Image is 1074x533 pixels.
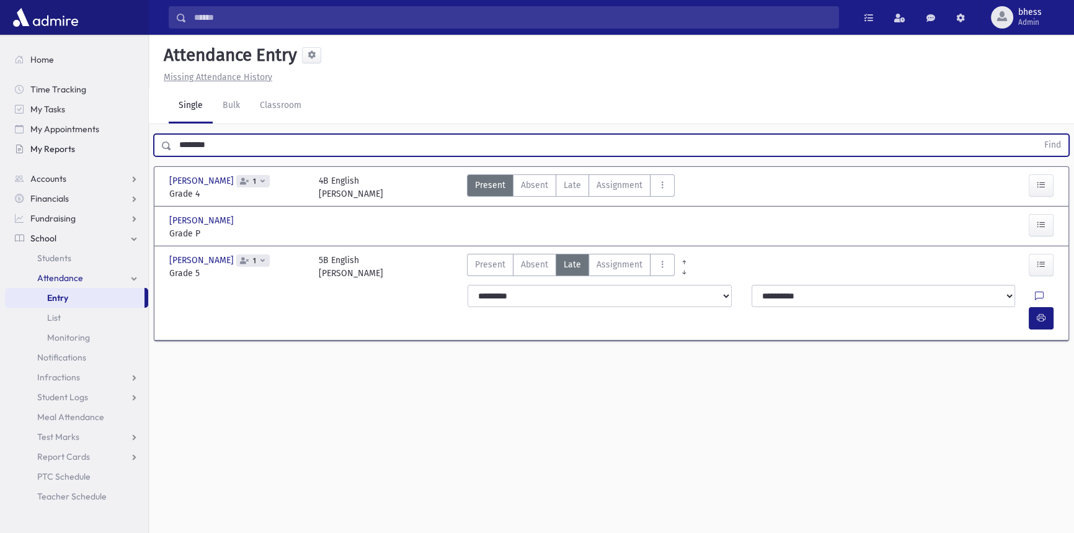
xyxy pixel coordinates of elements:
a: Home [5,50,148,69]
a: Meal Attendance [5,407,148,427]
span: Students [37,253,71,264]
a: Accounts [5,169,148,189]
u: Missing Attendance History [164,72,272,83]
span: School [30,233,56,244]
div: 5B English [PERSON_NAME] [319,254,383,280]
a: PTC Schedule [5,467,148,486]
h5: Attendance Entry [159,45,297,66]
a: Fundraising [5,208,148,228]
span: My Reports [30,143,75,155]
a: Report Cards [5,447,148,467]
button: Find [1037,135,1068,156]
a: Entry [5,288,144,308]
a: Monitoring [5,328,148,347]
span: My Tasks [30,104,65,115]
span: [PERSON_NAME] [169,214,236,227]
a: My Appointments [5,119,148,139]
span: Teacher Schedule [37,491,107,502]
span: 1 [251,177,259,186]
span: Monitoring [47,332,90,343]
span: Grade P [169,227,306,240]
a: My Reports [5,139,148,159]
a: Financials [5,189,148,208]
span: Attendance [37,272,83,284]
span: Accounts [30,173,66,184]
span: Late [564,258,581,271]
span: [PERSON_NAME] [169,174,236,187]
span: Grade 5 [169,267,306,280]
div: AttTypes [467,174,675,200]
span: Infractions [37,372,80,383]
span: 1 [251,257,259,265]
span: Present [475,179,505,192]
a: List [5,308,148,328]
span: Absent [521,258,548,271]
div: 4B English [PERSON_NAME] [319,174,383,200]
span: Fundraising [30,213,76,224]
a: Missing Attendance History [159,72,272,83]
span: Notifications [37,352,86,363]
span: My Appointments [30,123,99,135]
a: My Tasks [5,99,148,119]
img: AdmirePro [10,5,81,30]
a: Infractions [5,367,148,387]
a: Attendance [5,268,148,288]
a: Single [169,89,213,123]
span: PTC Schedule [37,471,91,482]
span: [PERSON_NAME] [169,254,236,267]
span: Entry [47,292,68,303]
a: Notifications [5,347,148,367]
span: Assignment [597,179,642,192]
span: Meal Attendance [37,411,104,423]
span: List [47,312,61,323]
span: Report Cards [37,451,90,462]
a: Student Logs [5,387,148,407]
input: Search [187,6,838,29]
span: Assignment [597,258,642,271]
span: Present [475,258,505,271]
a: Bulk [213,89,250,123]
span: Absent [521,179,548,192]
a: Students [5,248,148,268]
span: Time Tracking [30,84,86,95]
a: Classroom [250,89,311,123]
a: School [5,228,148,248]
span: bhess [1018,7,1042,17]
span: Student Logs [37,392,88,403]
span: Late [564,179,581,192]
div: AttTypes [467,254,675,280]
a: Test Marks [5,427,148,447]
span: Grade 4 [169,187,306,200]
a: Teacher Schedule [5,486,148,506]
a: Time Tracking [5,79,148,99]
span: Financials [30,193,69,204]
span: Home [30,54,54,65]
span: Admin [1018,17,1042,27]
span: Test Marks [37,431,79,442]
